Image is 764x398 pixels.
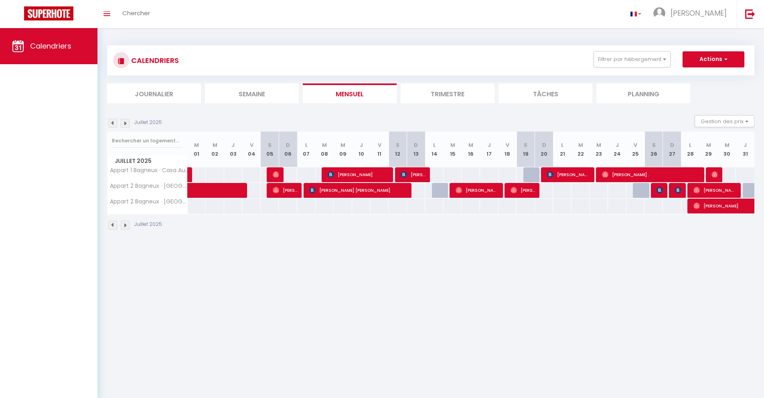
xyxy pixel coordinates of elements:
[396,141,399,149] abbr: S
[250,141,253,149] abbr: V
[286,141,290,149] abbr: D
[653,7,665,19] img: ...
[279,132,297,167] th: 06
[736,132,754,167] th: 31
[370,132,389,167] th: 11
[706,141,711,149] abbr: M
[109,167,189,173] span: Appart 1 Bagneux · Casa Aura - Proche RER B
[328,167,389,182] span: [PERSON_NAME]
[634,141,637,149] abbr: V
[134,221,162,228] p: Juillet 2025
[194,141,199,149] abbr: M
[652,141,656,149] abbr: S
[596,141,601,149] abbr: M
[268,141,272,149] abbr: S
[657,183,663,198] span: [PERSON_NAME]
[273,167,279,182] span: [PERSON_NAME]
[683,51,744,67] button: Actions
[303,83,397,103] li: Mensuel
[693,183,736,198] span: [PERSON_NAME]
[352,132,371,167] th: 10
[511,183,535,198] span: [PERSON_NAME]
[273,183,297,198] span: [PERSON_NAME]
[456,183,499,198] span: [PERSON_NAME]
[468,141,473,149] abbr: M
[542,141,546,149] abbr: D
[626,132,645,167] th: 25
[718,132,736,167] th: 30
[224,132,243,167] th: 03
[401,83,494,103] li: Trimestre
[506,141,509,149] abbr: V
[389,132,407,167] th: 12
[322,141,327,149] abbr: M
[535,132,553,167] th: 20
[122,9,150,17] span: Chercher
[213,141,217,149] abbr: M
[578,141,583,149] abbr: M
[602,167,700,182] span: [PERSON_NAME] .
[644,132,663,167] th: 26
[675,183,681,198] span: [PERSON_NAME]
[571,132,590,167] th: 22
[524,141,527,149] abbr: S
[681,132,700,167] th: 28
[553,132,571,167] th: 21
[112,134,183,148] input: Rechercher un logement...
[134,119,162,126] p: Juillet 2025
[596,83,690,103] li: Planning
[695,115,754,127] button: Gestion des prix
[297,132,316,167] th: 07
[425,132,444,167] th: 14
[109,183,189,189] span: Appart 2 Bagneux · [GEOGRAPHIC_DATA] - proche RER [GEOGRAPHIC_DATA]
[444,132,462,167] th: 15
[309,183,407,198] span: [PERSON_NAME] [PERSON_NAME]
[107,83,201,103] li: Journalier
[316,132,334,167] th: 08
[450,141,455,149] abbr: M
[561,141,563,149] abbr: L
[670,141,674,149] abbr: D
[378,141,381,149] abbr: V
[261,132,279,167] th: 05
[744,141,747,149] abbr: J
[433,141,436,149] abbr: L
[663,132,681,167] th: 27
[616,141,619,149] abbr: J
[334,132,352,167] th: 09
[340,141,345,149] abbr: M
[608,132,626,167] th: 24
[231,141,235,149] abbr: J
[109,199,189,205] span: Appart 2 Bagneux · [GEOGRAPHIC_DATA] - proche RER [GEOGRAPHIC_DATA]
[547,167,590,182] span: [PERSON_NAME]
[699,132,718,167] th: 29
[129,51,179,69] h3: CALENDRIERS
[305,141,308,149] abbr: L
[206,132,224,167] th: 02
[480,132,499,167] th: 17
[24,6,73,20] img: Super Booking
[107,155,187,167] span: Juillet 2025
[414,141,418,149] abbr: D
[499,83,592,103] li: Tâches
[594,51,671,67] button: Filtrer par hébergement
[725,141,730,149] abbr: M
[745,9,755,19] img: logout
[360,141,363,149] abbr: J
[711,167,717,182] span: [PERSON_NAME]
[30,41,71,51] span: Calendriers
[188,132,206,167] th: 01
[590,132,608,167] th: 23
[242,132,261,167] th: 04
[462,132,480,167] th: 16
[205,83,299,103] li: Semaine
[401,167,425,182] span: [PERSON_NAME]
[517,132,535,167] th: 19
[689,141,691,149] abbr: L
[407,132,426,167] th: 13
[499,132,517,167] th: 18
[488,141,491,149] abbr: J
[671,8,727,18] span: [PERSON_NAME]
